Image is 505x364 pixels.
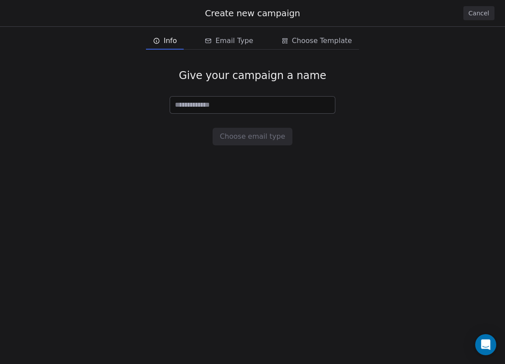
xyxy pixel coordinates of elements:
[475,334,496,355] div: Open Intercom Messenger
[213,128,292,145] button: Choose email type
[146,32,359,50] div: email creation steps
[11,7,494,19] div: Create new campaign
[463,6,494,20] button: Cancel
[215,36,253,46] span: Email Type
[292,36,352,46] span: Choose Template
[179,69,326,82] span: Give your campaign a name
[164,36,177,46] span: Info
